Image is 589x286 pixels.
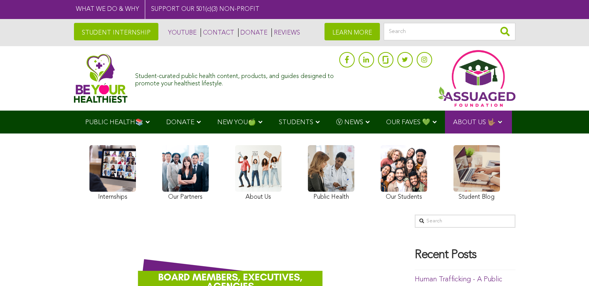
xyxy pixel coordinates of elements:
[74,111,515,133] div: Navigation Menu
[386,119,430,126] span: OUR FAVES 💚
[550,249,589,286] iframe: Chat Widget
[384,23,515,40] input: Search
[201,28,234,37] a: CONTACT
[415,215,515,228] input: Search
[336,119,363,126] span: Ⓥ NEWS
[238,28,268,37] a: DONATE
[74,54,128,103] img: Assuaged
[279,119,313,126] span: STUDENTS
[135,69,335,88] div: Student-curated public health content, products, and guides designed to promote your healthiest l...
[438,50,515,107] img: Assuaged App
[166,28,197,37] a: YOUTUBE
[85,119,143,126] span: PUBLIC HEALTH📚
[325,23,380,40] a: LEARN MORE
[74,23,158,40] a: STUDENT INTERNSHIP
[453,119,496,126] span: ABOUT US 🤟🏽
[383,56,388,64] img: glassdoor
[166,119,194,126] span: DONATE
[415,249,515,262] h4: Recent Posts
[271,28,300,37] a: REVIEWS
[217,119,256,126] span: NEW YOU🍏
